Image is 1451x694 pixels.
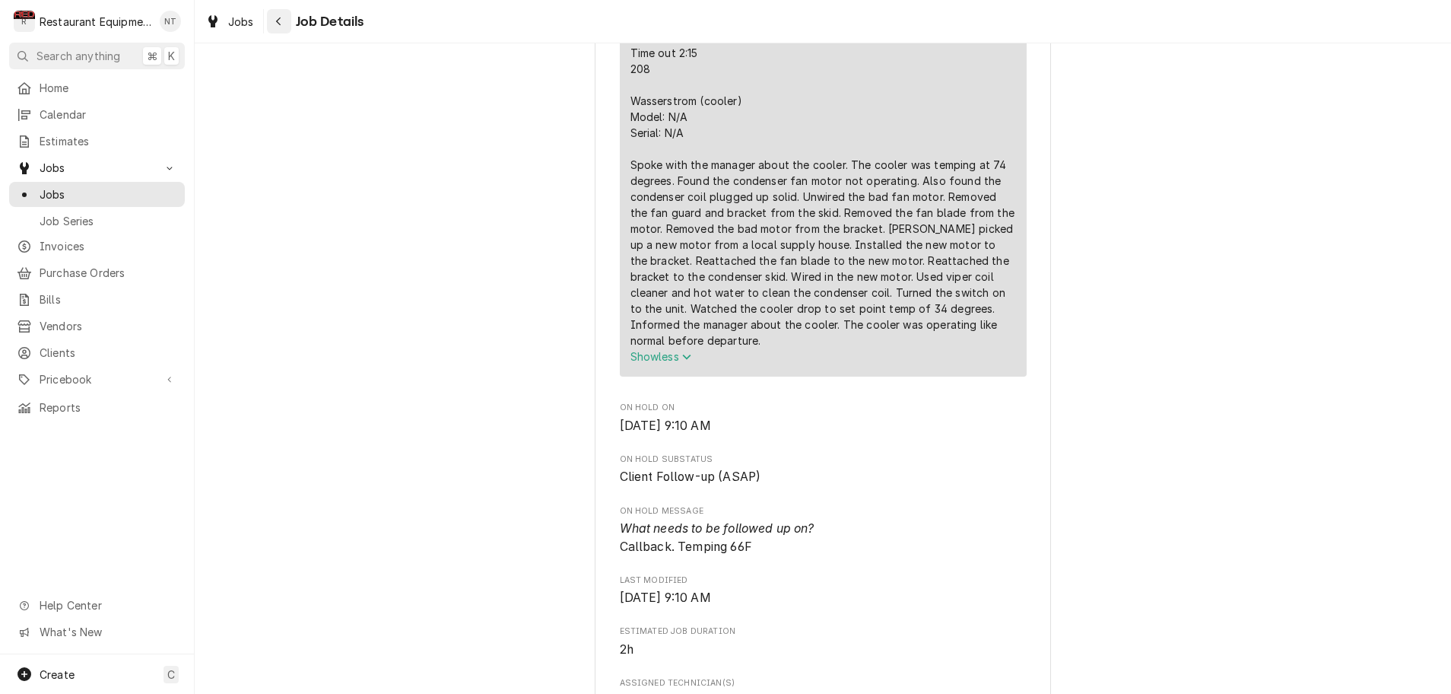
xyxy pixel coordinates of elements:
span: Callback. Temping 66F [620,521,814,554]
div: R [14,11,35,32]
div: Last Modified [620,575,1027,607]
button: Search anything⌘K [9,43,185,69]
a: Jobs [9,182,185,207]
span: Last Modified [620,575,1027,587]
div: On Hold Message [620,505,1027,556]
a: Estimates [9,129,185,154]
div: [DATE] Time in 11:15 Time out 2:15 208 Wasserstrom (cooler) Model: N/A Serial: N/A Spoke with the... [630,13,1016,349]
span: C [167,667,175,683]
span: Jobs [40,160,154,176]
span: Job Details [291,11,364,32]
span: On Hold Message [620,505,1027,517]
span: Estimated Job Duration [620,641,1027,659]
span: Create [40,668,75,681]
span: [DATE] 9:10 AM [620,591,711,605]
span: Invoices [40,238,177,254]
a: Go to What's New [9,619,185,645]
span: [DATE] 9:10 AM [620,419,711,433]
span: Search anything [37,48,120,64]
span: ⌘ [147,48,157,64]
span: On Hold SubStatus [620,468,1027,486]
span: On Hold SubStatus [620,454,1027,466]
div: On Hold On [620,402,1027,435]
a: Vendors [9,314,185,339]
span: Reports [40,400,177,415]
a: Invoices [9,234,185,259]
span: Calendar [40,107,177,123]
span: On Hold On [620,402,1027,414]
span: Bills [40,291,177,307]
span: Pricebook [40,371,154,387]
a: Calendar [9,102,185,127]
span: Home [40,80,177,96]
a: Clients [9,340,185,365]
a: Bills [9,287,185,312]
span: Help Center [40,597,176,613]
div: Estimated Job Duration [620,626,1027,658]
div: Restaurant Equipment Diagnostics's Avatar [14,11,35,32]
span: 2h [620,642,633,657]
span: Assigned Technician(s) [620,677,1027,689]
span: Job Series [40,213,177,229]
span: K [168,48,175,64]
span: Show less [630,350,692,363]
span: On Hold Message [620,520,1027,556]
span: Clients [40,345,177,361]
span: Jobs [228,14,254,30]
span: Jobs [40,186,177,202]
div: NT [160,11,181,32]
span: Last Modified [620,589,1027,607]
div: Nick Tussey's Avatar [160,11,181,32]
span: Purchase Orders [40,265,177,281]
a: Go to Help Center [9,593,185,618]
span: Estimated Job Duration [620,626,1027,638]
span: Vendors [40,318,177,334]
a: Purchase Orders [9,260,185,285]
a: Job Series [9,209,185,234]
span: Client Follow-up (ASAP) [620,470,761,484]
span: What's New [40,624,176,640]
div: Restaurant Equipment Diagnostics [40,14,151,30]
a: Go to Pricebook [9,367,185,392]
span: Estimates [40,133,177,149]
a: Go to Jobs [9,155,185,180]
span: On Hold On [620,417,1027,435]
button: Showless [630,349,1016,365]
a: Reports [9,395,185,420]
button: Navigate back [267,9,291,33]
div: On Hold SubStatus [620,454,1027,486]
a: Jobs [199,9,260,34]
i: What needs to be followed up on? [620,521,814,536]
a: Home [9,75,185,100]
